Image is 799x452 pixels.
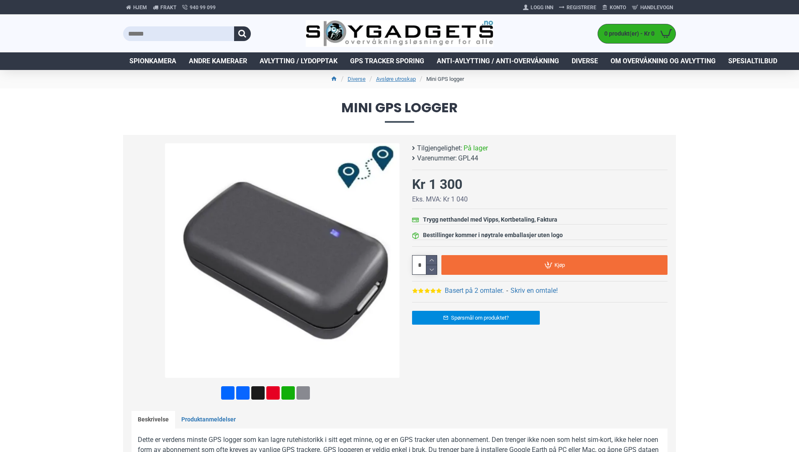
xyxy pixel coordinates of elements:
[376,75,416,83] a: Avsløre utroskap
[423,215,557,224] div: Trygg netthandel med Vipps, Kortbetaling, Faktura
[123,52,183,70] a: Spionkamera
[611,56,716,66] span: Om overvåkning og avlytting
[265,386,281,400] a: Pinterest
[531,4,553,11] span: Logg Inn
[572,56,598,66] span: Diverse
[123,101,676,122] span: Mini GPS logger
[565,52,604,70] a: Diverse
[554,262,565,268] span: Kjøp
[520,1,556,14] a: Logg Inn
[556,1,599,14] a: Registrere
[598,24,675,43] a: 0 produkt(er) - Kr 0
[296,386,311,400] a: Email
[417,143,462,153] b: Tilgjengelighet:
[253,52,344,70] a: Avlytting / Lydopptak
[183,52,253,70] a: Andre kameraer
[437,56,559,66] span: Anti-avlytting / Anti-overvåkning
[306,20,494,47] img: SpyGadgets.no
[129,56,176,66] span: Spionkamera
[728,56,777,66] span: Spesialtilbud
[423,231,563,240] div: Bestillinger kommer i nøytrale emballasjer uten logo
[190,4,216,11] span: 940 99 099
[235,386,250,400] a: Facebook
[610,4,626,11] span: Konto
[430,52,565,70] a: Anti-avlytting / Anti-overvåkning
[599,1,629,14] a: Konto
[165,143,399,378] img: Mini GPS logger - SpyGadgets.no
[344,52,430,70] a: GPS Tracker Sporing
[189,56,247,66] span: Andre kameraer
[604,52,722,70] a: Om overvåkning og avlytting
[175,411,242,429] a: Produktanmeldelser
[350,56,424,66] span: GPS Tracker Sporing
[281,386,296,400] a: WhatsApp
[458,153,478,163] span: GPL44
[220,386,235,400] a: Share
[598,29,657,38] span: 0 produkt(er) - Kr 0
[412,311,540,325] a: Spørsmål om produktet?
[445,286,504,296] a: Basert på 2 omtaler.
[160,4,176,11] span: Frakt
[722,52,784,70] a: Spesialtilbud
[250,386,265,400] a: X
[510,286,558,296] a: Skriv en omtale!
[348,75,366,83] a: Diverse
[640,4,673,11] span: Handlevogn
[412,174,462,194] div: Kr 1 300
[629,1,676,14] a: Handlevogn
[464,143,488,153] span: På lager
[506,287,508,294] b: -
[417,153,457,163] b: Varenummer:
[567,4,596,11] span: Registrere
[133,4,147,11] span: Hjem
[260,56,338,66] span: Avlytting / Lydopptak
[131,411,175,429] a: Beskrivelse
